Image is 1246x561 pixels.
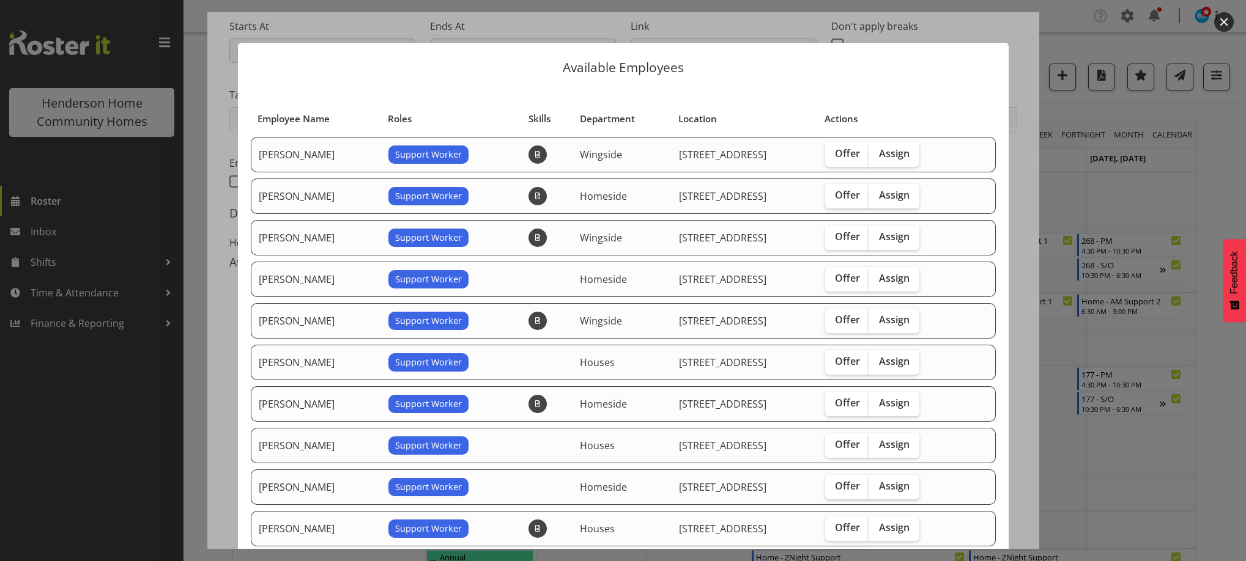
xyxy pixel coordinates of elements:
[528,112,551,126] span: Skills
[580,439,615,452] span: Houses
[835,230,860,243] span: Offer
[879,397,910,409] span: Assign
[879,521,910,533] span: Assign
[835,147,860,159] span: Offer
[251,262,381,297] td: [PERSON_NAME]
[1229,251,1240,294] span: Feedback
[679,397,766,411] span: [STREET_ADDRESS]
[251,428,381,463] td: [PERSON_NAME]
[250,61,996,74] p: Available Employees
[251,137,381,172] td: [PERSON_NAME]
[395,522,462,535] span: Support Worker
[1223,239,1246,322] button: Feedback - Show survey
[879,313,910,326] span: Assign
[879,272,910,284] span: Assign
[679,480,766,494] span: [STREET_ADDRESS]
[395,148,462,161] span: Support Worker
[251,386,381,422] td: [PERSON_NAME]
[835,355,860,367] span: Offer
[251,303,381,339] td: [PERSON_NAME]
[580,273,627,286] span: Homeside
[835,438,860,450] span: Offer
[251,469,381,505] td: [PERSON_NAME]
[395,314,462,328] span: Support Worker
[835,313,860,326] span: Offer
[388,112,412,126] span: Roles
[825,112,858,126] span: Actions
[580,231,622,244] span: Wingside
[679,231,766,244] span: [STREET_ADDRESS]
[580,314,622,328] span: Wingside
[251,220,381,255] td: [PERSON_NAME]
[580,480,627,494] span: Homeside
[879,480,910,492] span: Assign
[580,112,635,126] span: Department
[678,112,717,126] span: Location
[879,147,910,159] span: Assign
[258,112,330,126] span: Employee Name
[879,438,910,450] span: Assign
[395,273,462,286] span: Support Worker
[679,148,766,161] span: [STREET_ADDRESS]
[679,273,766,286] span: [STREET_ADDRESS]
[395,439,462,452] span: Support Worker
[679,522,766,535] span: [STREET_ADDRESS]
[835,189,860,201] span: Offer
[580,397,627,411] span: Homeside
[395,231,462,244] span: Support Worker
[395,189,462,203] span: Support Worker
[835,480,860,492] span: Offer
[679,356,766,369] span: [STREET_ADDRESS]
[835,272,860,284] span: Offer
[580,356,615,369] span: Houses
[580,148,622,161] span: Wingside
[580,522,615,535] span: Houses
[395,397,462,411] span: Support Worker
[580,189,627,203] span: Homeside
[395,356,462,369] span: Support Worker
[251,511,381,546] td: [PERSON_NAME]
[395,480,462,494] span: Support Worker
[879,189,910,201] span: Assign
[879,355,910,367] span: Assign
[679,314,766,328] span: [STREET_ADDRESS]
[835,397,860,409] span: Offer
[251,345,381,380] td: [PERSON_NAME]
[679,189,766,203] span: [STREET_ADDRESS]
[879,230,910,243] span: Assign
[835,521,860,533] span: Offer
[679,439,766,452] span: [STREET_ADDRESS]
[251,178,381,214] td: [PERSON_NAME]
